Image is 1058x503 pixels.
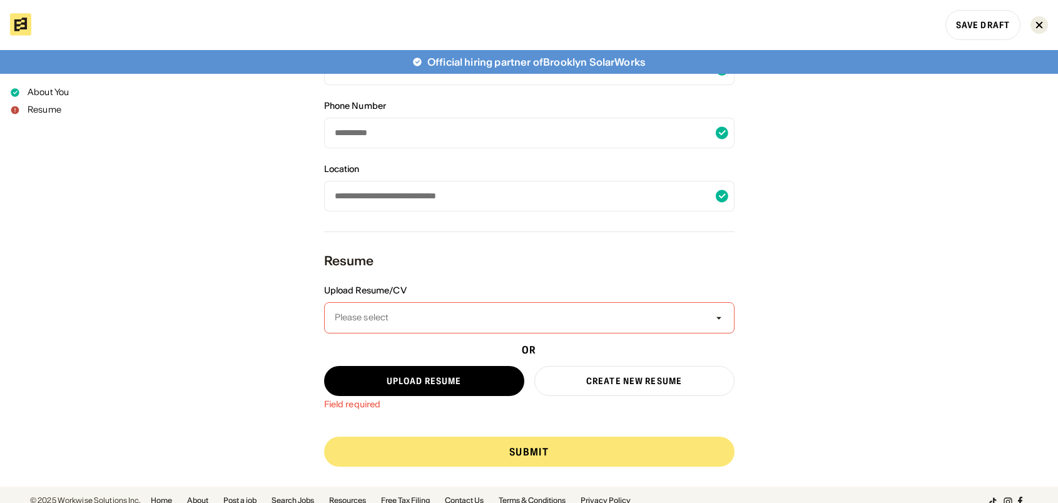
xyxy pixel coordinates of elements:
div: Field required [324,399,735,411]
a: Create new resume [534,366,735,396]
div: Create new resume [586,377,682,385]
div: Upload Resume/CV [324,285,407,297]
div: Please select [335,312,709,324]
div: Save Draft [956,21,1010,29]
div: Submit [509,447,549,457]
img: Bandana logo [10,13,31,36]
div: About You [28,86,69,99]
div: Resume [28,104,61,116]
div: Official hiring partner of Brooklyn SolarWorks [427,55,646,69]
div: Upload resume [387,377,462,385]
div: OR [324,343,735,357]
div: Resume [324,252,735,270]
div: Location [324,163,360,176]
div: Phone Number [324,100,387,113]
